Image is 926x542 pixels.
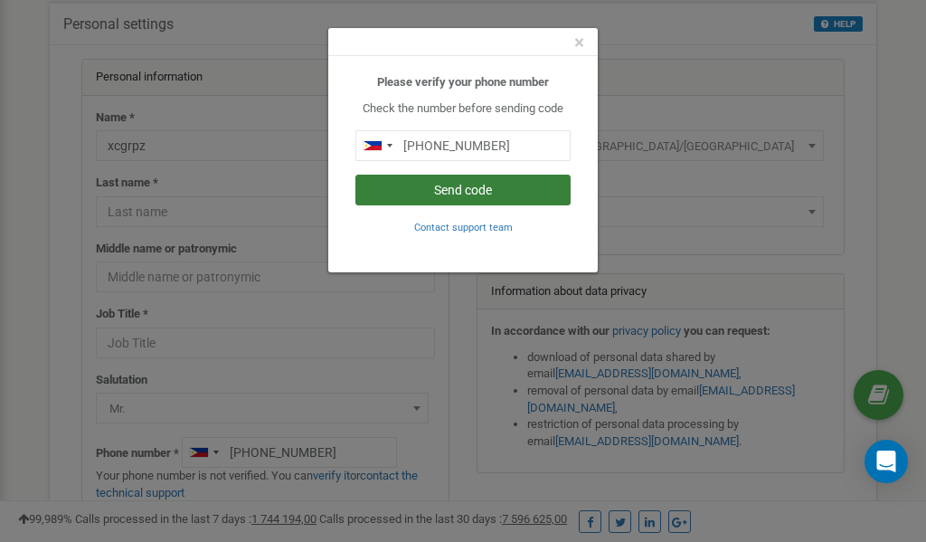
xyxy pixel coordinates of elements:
[574,33,584,52] button: Close
[574,32,584,53] span: ×
[865,440,908,483] div: Open Intercom Messenger
[355,175,571,205] button: Send code
[356,131,398,160] div: Telephone country code
[414,222,513,233] small: Contact support team
[355,100,571,118] p: Check the number before sending code
[355,130,571,161] input: 0905 123 4567
[414,220,513,233] a: Contact support team
[377,75,549,89] b: Please verify your phone number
